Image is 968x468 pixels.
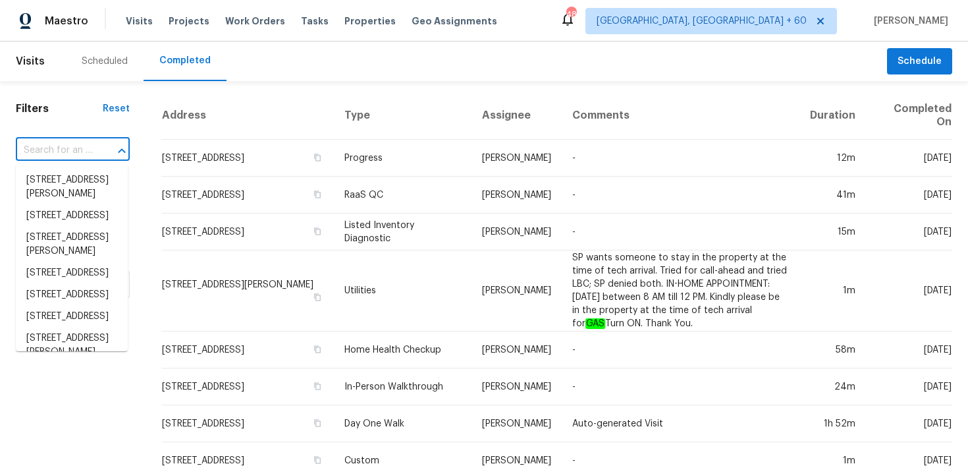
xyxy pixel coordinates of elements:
th: Assignee [471,92,562,140]
span: Visits [16,47,45,76]
button: Copy Address [311,225,323,237]
button: Copy Address [311,189,323,200]
input: Search for an address... [16,140,93,161]
td: [PERSON_NAME] [471,368,562,405]
th: Type [334,92,472,140]
td: Day One Walk [334,405,472,442]
button: Copy Address [311,343,323,355]
td: [DATE] [866,368,952,405]
td: [DATE] [866,140,952,177]
td: [PERSON_NAME] [471,405,562,442]
div: 483 [566,8,576,21]
td: 12m [799,140,866,177]
td: [PERSON_NAME] [471,177,562,214]
li: [STREET_ADDRESS][PERSON_NAME] [16,227,128,262]
td: [STREET_ADDRESS] [161,177,334,214]
th: Completed On [866,92,952,140]
td: [PERSON_NAME] [471,140,562,177]
li: [STREET_ADDRESS] [16,284,128,306]
span: Projects [169,15,209,28]
th: Address [161,92,334,140]
td: - [562,177,799,214]
td: - [562,214,799,250]
td: [STREET_ADDRESS] [161,332,334,368]
span: Visits [126,15,153,28]
button: Copy Address [311,454,323,466]
span: Properties [344,15,396,28]
td: [STREET_ADDRESS] [161,214,334,250]
td: [DATE] [866,405,952,442]
em: GAS [585,318,605,329]
h1: Filters [16,102,103,115]
td: [STREET_ADDRESS] [161,140,334,177]
td: - [562,368,799,405]
td: [PERSON_NAME] [471,250,562,332]
div: Completed [159,54,211,67]
span: Maestro [45,15,88,28]
li: [STREET_ADDRESS] [16,205,128,227]
li: [STREET_ADDRESS] [16,306,128,328]
th: Comments [562,92,799,140]
span: Tasks [301,16,329,26]
td: Progress [334,140,472,177]
li: [STREET_ADDRESS] [16,262,128,284]
td: - [562,140,799,177]
td: [STREET_ADDRESS] [161,405,334,442]
button: Copy Address [311,152,323,163]
td: [STREET_ADDRESS][PERSON_NAME] [161,250,334,332]
td: Home Health Checkup [334,332,472,368]
td: RaaS QC [334,177,472,214]
button: Close [113,142,131,160]
button: Copy Address [311,380,323,392]
td: - [562,332,799,368]
span: [GEOGRAPHIC_DATA], [GEOGRAPHIC_DATA] + 60 [597,15,807,28]
td: 41m [799,177,866,214]
span: Schedule [898,53,942,70]
td: [DATE] [866,214,952,250]
td: 15m [799,214,866,250]
th: Duration [799,92,866,140]
div: Scheduled [82,55,128,68]
td: [DATE] [866,332,952,368]
td: [DATE] [866,177,952,214]
td: 24m [799,368,866,405]
button: Copy Address [311,291,323,303]
td: Listed Inventory Diagnostic [334,214,472,250]
td: 58m [799,332,866,368]
li: [STREET_ADDRESS][PERSON_NAME] [16,328,128,363]
span: [PERSON_NAME] [869,15,948,28]
li: [STREET_ADDRESS][PERSON_NAME] [16,169,128,205]
td: [DATE] [866,250,952,332]
span: Geo Assignments [412,15,497,28]
td: Auto-generated Visit [562,405,799,442]
td: Utilities [334,250,472,332]
button: Schedule [887,48,952,75]
td: [PERSON_NAME] [471,332,562,368]
span: Work Orders [225,15,285,28]
td: [PERSON_NAME] [471,214,562,250]
td: SP wants someone to stay in the property at the time of tech arrival. Tried for call-ahead and tr... [562,250,799,332]
td: 1h 52m [799,405,866,442]
td: [STREET_ADDRESS] [161,368,334,405]
button: Copy Address [311,417,323,429]
td: 1m [799,250,866,332]
div: Reset [103,102,130,115]
td: In-Person Walkthrough [334,368,472,405]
